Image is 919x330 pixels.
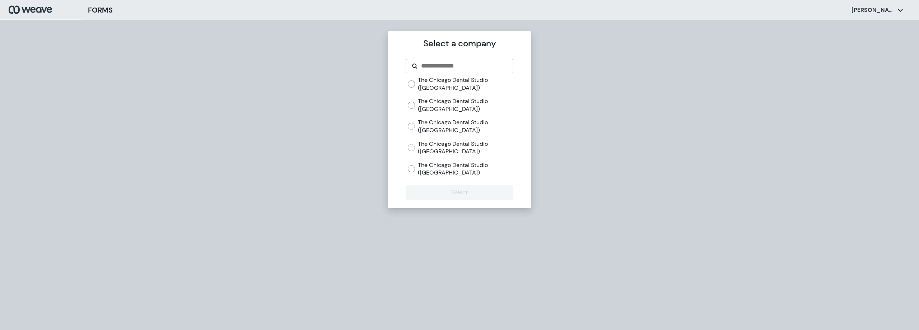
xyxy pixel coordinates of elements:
[418,118,513,134] label: The Chicago Dental Studio ([GEOGRAPHIC_DATA])
[418,161,513,177] label: The Chicago Dental Studio ([GEOGRAPHIC_DATA])
[406,185,513,200] button: Select
[418,140,513,155] label: The Chicago Dental Studio ([GEOGRAPHIC_DATA])
[420,62,507,70] input: Search
[418,76,513,92] label: The Chicago Dental Studio ([GEOGRAPHIC_DATA])
[418,97,513,113] label: The Chicago Dental Studio ([GEOGRAPHIC_DATA])
[406,37,513,50] p: Select a company
[88,5,113,15] h3: FORMS
[852,6,895,14] p: [PERSON_NAME]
